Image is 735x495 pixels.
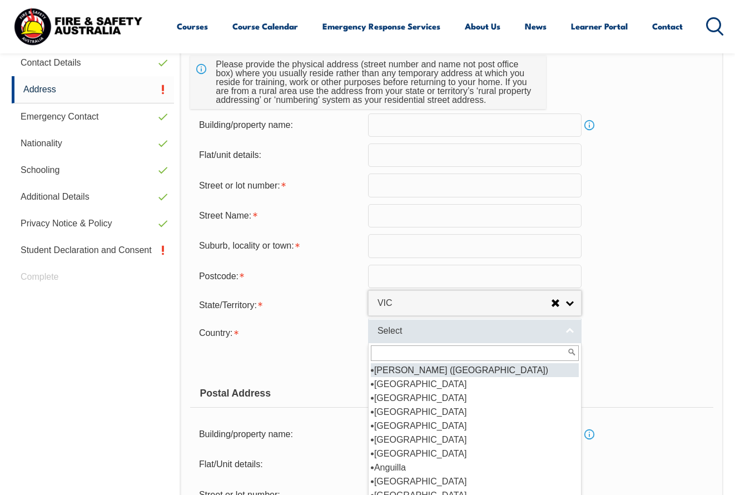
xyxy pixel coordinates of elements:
a: Schooling [12,157,174,184]
a: Contact [652,13,683,39]
a: Address [12,76,174,103]
li: [GEOGRAPHIC_DATA] [371,377,579,391]
a: Emergency Contact [12,103,174,130]
a: Privacy Notice & Policy [12,210,174,237]
div: Country is required. [190,323,368,344]
div: Building/property name: [190,424,368,445]
div: Building/property name: [190,115,368,136]
a: Nationality [12,130,174,157]
a: News [525,13,547,39]
div: Suburb, locality or town is required. [190,235,368,256]
a: Info [582,427,597,442]
div: Please provide the physical address (street number and name not post office box) where you usuall... [211,56,537,109]
a: Emergency Response Services [322,13,440,39]
div: Flat/unit details: [190,145,368,166]
div: Postcode is required. [190,266,368,287]
a: Info [582,117,597,133]
li: [GEOGRAPHIC_DATA] [371,433,579,447]
li: [PERSON_NAME] ([GEOGRAPHIC_DATA]) [371,363,579,377]
li: [GEOGRAPHIC_DATA] [371,474,579,488]
li: [GEOGRAPHIC_DATA] [371,419,579,433]
div: Street Name is required. [190,205,368,226]
a: Additional Details [12,184,174,210]
a: Course Calendar [232,13,298,39]
div: Flat/Unit details: [190,454,368,475]
li: [GEOGRAPHIC_DATA] [371,405,579,419]
li: [GEOGRAPHIC_DATA] [371,447,579,461]
span: VIC [378,298,551,309]
a: About Us [465,13,500,39]
a: Learner Portal [571,13,628,39]
div: State/Territory is required. [190,295,368,316]
span: Select [378,325,558,337]
a: Student Declaration and Consent [12,237,174,264]
li: Anguilla [371,461,579,474]
div: Street or lot number is required. [190,175,368,196]
a: Contact Details [12,49,174,76]
li: [GEOGRAPHIC_DATA] [371,391,579,405]
div: Postal Address [190,380,713,408]
a: Courses [177,13,208,39]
